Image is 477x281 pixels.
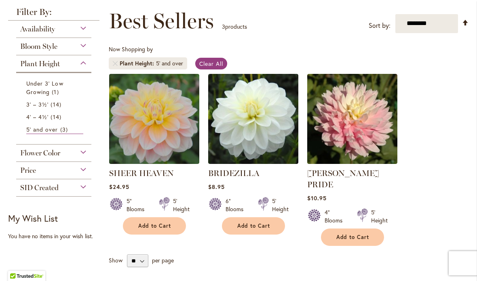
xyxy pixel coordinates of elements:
span: SID Created [20,183,59,192]
strong: Filter By: [8,8,99,21]
span: Add to Cart [336,234,369,241]
a: 5' and over 3 [26,125,83,134]
span: per page [152,256,174,264]
img: SHEER HEAVEN [109,74,199,164]
a: 3' – 3½' 14 [26,100,83,109]
label: Sort by: [369,18,390,33]
span: Plant Height [20,59,60,68]
span: Add to Cart [237,222,270,229]
span: Under 3' Low Growing [26,80,63,96]
span: 3' – 3½' [26,101,49,108]
a: CHILSON'S PRIDE [307,158,397,166]
span: Now Shopping by [109,45,153,53]
div: 5" Blooms [127,197,149,213]
span: $10.95 [307,194,327,202]
span: $24.95 [109,183,129,191]
a: [PERSON_NAME] PRIDE [307,168,379,189]
div: 5' Height [173,197,190,213]
strong: My Wish List [8,212,58,224]
button: Add to Cart [321,229,384,246]
span: Add to Cart [138,222,171,229]
a: BRIDEZILLA [208,158,298,166]
div: 5' Height [272,197,289,213]
a: Clear All [195,58,227,69]
a: SHEER HEAVEN [109,168,174,178]
a: Under 3' Low Growing 1 [26,79,83,96]
span: 1 [52,88,61,96]
p: products [222,20,247,33]
span: 4' – 4½' [26,113,49,121]
span: Best Sellers [109,9,214,33]
span: 5' and over [26,126,58,133]
span: Price [20,166,36,175]
img: CHILSON'S PRIDE [307,74,397,164]
span: Clear All [199,60,223,67]
a: BRIDEZILLA [208,168,260,178]
a: 4' – 4½' 14 [26,113,83,121]
span: Plant Height [120,59,156,67]
div: 4" Blooms [325,208,347,224]
span: Availability [20,25,55,34]
span: Flower Color [20,149,60,157]
div: You have no items in your wish list. [8,232,104,240]
span: 3 [222,23,225,30]
span: 14 [51,113,63,121]
span: 14 [51,100,63,109]
span: $8.95 [208,183,225,191]
div: 5' and over [156,59,183,67]
img: BRIDEZILLA [208,74,298,164]
div: 6" Blooms [226,197,248,213]
span: 3 [60,125,70,134]
a: SHEER HEAVEN [109,158,199,166]
iframe: Launch Accessibility Center [6,252,29,275]
div: 5' Height [371,208,388,224]
button: Add to Cart [123,217,186,235]
a: Remove Plant Height 5' and over [113,61,118,66]
span: Bloom Style [20,42,57,51]
span: Show [109,256,122,264]
button: Add to Cart [222,217,285,235]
